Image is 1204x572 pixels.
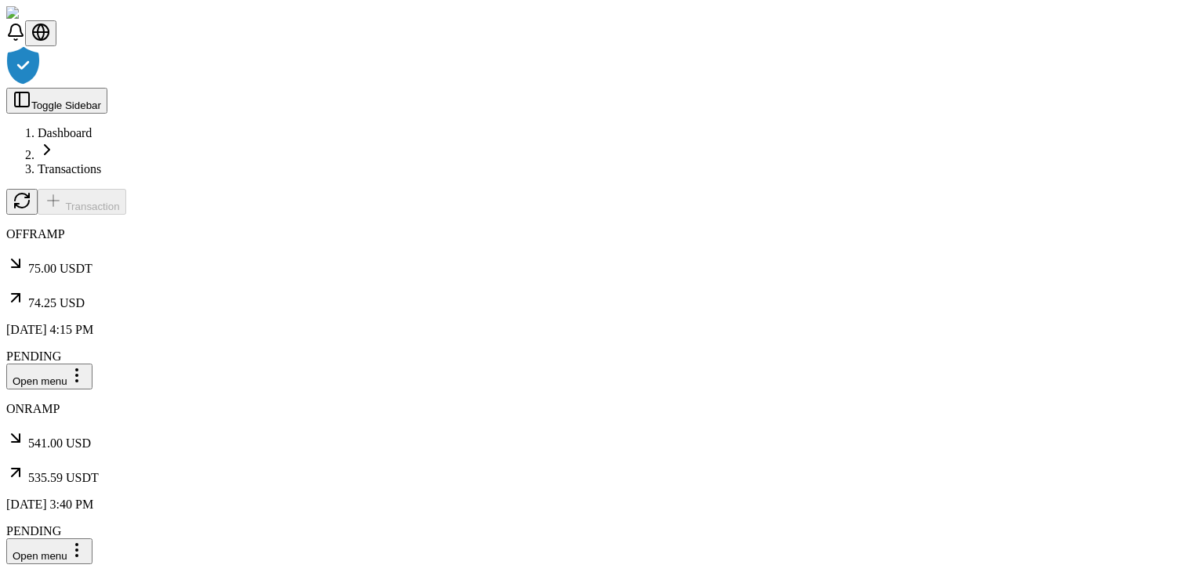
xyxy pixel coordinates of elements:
[6,126,1198,176] nav: breadcrumb
[38,126,92,139] a: Dashboard
[38,162,101,176] a: Transactions
[6,6,100,20] img: ShieldPay Logo
[6,227,1198,241] p: OFFRAMP
[6,323,1198,337] p: [DATE] 4:15 PM
[31,100,101,111] span: Toggle Sidebar
[65,201,119,212] span: Transaction
[38,189,126,215] button: Transaction
[6,254,1198,276] p: 75.00 USDT
[6,88,107,114] button: Toggle Sidebar
[6,538,92,564] button: Open menu
[6,349,1198,364] div: PENDING
[6,288,1198,310] p: 74.25 USD
[6,463,1198,485] p: 535.59 USDT
[6,429,1198,451] p: 541.00 USD
[6,524,1198,538] div: PENDING
[13,550,67,562] span: Open menu
[6,364,92,389] button: Open menu
[13,375,67,387] span: Open menu
[6,402,1198,416] p: ONRAMP
[6,498,1198,512] p: [DATE] 3:40 PM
